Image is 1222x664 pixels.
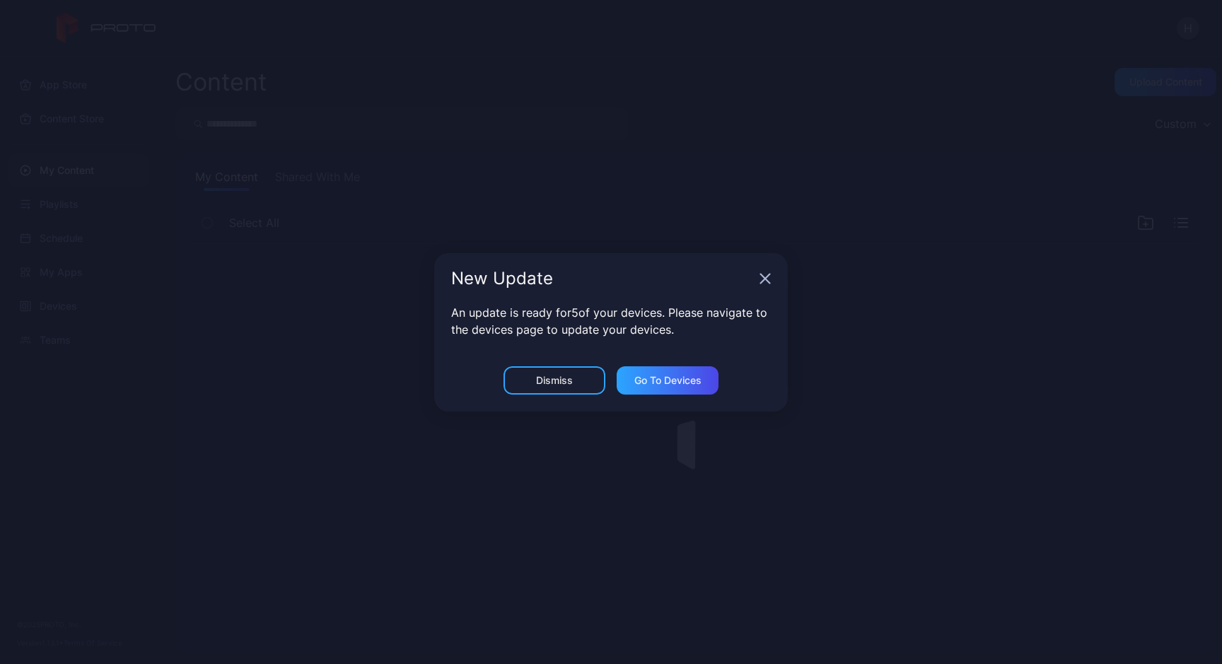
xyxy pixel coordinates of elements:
[451,270,754,287] div: New Update
[536,375,573,386] div: Dismiss
[504,366,605,395] button: Dismiss
[634,375,702,386] div: Go to devices
[451,304,771,338] p: An update is ready for 5 of your devices. Please navigate to the devices page to update your devi...
[617,366,718,395] button: Go to devices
